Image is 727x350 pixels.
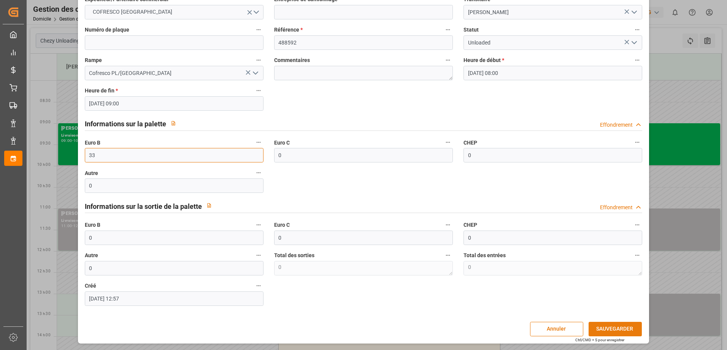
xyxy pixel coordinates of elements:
button: Autre [254,168,263,178]
input: JJ-MM-AAAA HH :MM [464,66,642,80]
button: Euro C [443,220,453,230]
input: JJ-MM-AAAA HH :MM [85,291,263,306]
div: Effondrement [600,204,633,212]
button: View description [202,198,216,213]
button: View description [166,116,181,130]
button: Autre [254,250,263,260]
button: Heure de début * [632,55,642,65]
font: Référence [274,27,299,33]
button: Heure de fin * [254,86,263,95]
span: COFRESCO [GEOGRAPHIC_DATA] [89,8,176,16]
font: Rampe [85,57,102,63]
font: Heure de fin [85,87,114,94]
font: Euro C [274,222,290,228]
h2: Informations sur la palette [85,119,166,129]
button: CHEP [632,137,642,147]
font: Euro B [85,222,100,228]
font: Statut [464,27,479,33]
button: Annuler [530,322,583,336]
button: Euro B [254,137,263,147]
button: Rampe [254,55,263,65]
button: Référence * [443,25,453,35]
input: JJ-MM-AAAA HH :MM [85,96,263,111]
button: Total des entrées [632,250,642,260]
font: Heure de début [464,57,501,63]
font: Autre [85,170,98,176]
font: Euro C [274,140,290,146]
font: Autre [85,252,98,258]
button: Numéro de plaque [254,25,263,35]
button: Euro B [254,220,263,230]
button: Total des sorties [443,250,453,260]
font: CHEP [464,222,477,228]
input: Type à rechercher/sélectionner [464,35,642,50]
font: Créé [85,283,96,289]
button: Ouvrir le menu [249,67,260,79]
div: Effondrement [600,121,633,129]
button: Ouvrir le menu [628,6,640,18]
button: Euro C [443,137,453,147]
button: Commentaires [443,55,453,65]
button: Créé [254,281,263,291]
font: Commentaires [274,57,310,63]
button: Statut [632,25,642,35]
button: Ouvrir le menu [85,5,263,19]
div: Ctrl/CMD + S pour enregistrer [575,337,624,343]
h2: Informations sur la sortie de la palette [85,201,202,212]
textarea: 0 [464,261,642,275]
font: Total des sorties [274,252,314,258]
button: Ouvrir le menu [628,37,640,49]
font: Euro B [85,140,100,146]
button: CHEP [632,220,642,230]
textarea: 0 [274,261,453,275]
input: Type à rechercher/sélectionner [85,66,263,80]
font: Numéro de plaque [85,27,129,33]
font: CHEP [464,140,477,146]
button: SAUVEGARDER [589,322,642,336]
font: Total des entrées [464,252,506,258]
